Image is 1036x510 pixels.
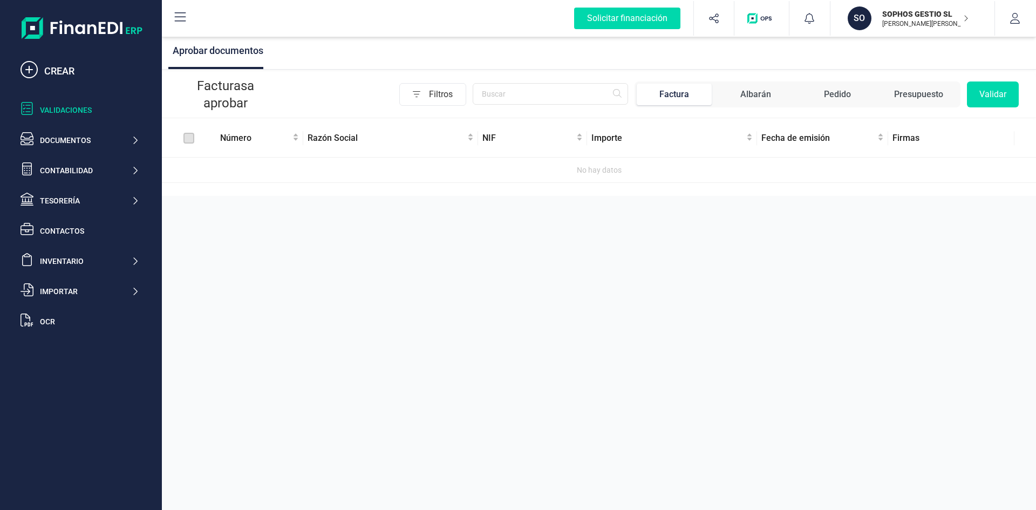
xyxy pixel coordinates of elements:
[220,132,290,145] span: Número
[308,132,465,145] span: Razón Social
[659,88,689,101] div: Factura
[40,195,131,206] div: Tesorería
[848,6,871,30] div: SO
[40,226,139,236] div: Contactos
[761,132,875,145] span: Fecha de emisión
[473,83,628,105] input: Buscar
[40,316,139,327] div: OCR
[824,88,851,101] div: Pedido
[40,256,131,267] div: Inventario
[741,1,782,36] button: Logo de OPS
[40,135,131,146] div: Documentos
[843,1,982,36] button: SOSOPHOS GESTIO SL[PERSON_NAME][PERSON_NAME]
[40,165,131,176] div: Contabilidad
[40,105,139,115] div: Validaciones
[882,9,969,19] p: SOPHOS GESTIO SL
[888,119,1014,158] th: Firmas
[574,8,680,29] div: Solicitar financiación
[740,88,771,101] div: Albarán
[967,81,1019,107] button: Validar
[399,83,466,106] button: Filtros
[747,13,776,24] img: Logo de OPS
[561,1,693,36] button: Solicitar financiación
[179,77,272,112] p: Facturas a aprobar
[40,286,131,297] div: Importar
[429,84,466,105] span: Filtros
[882,19,969,28] p: [PERSON_NAME][PERSON_NAME]
[894,88,943,101] div: Presupuesto
[166,164,1032,176] div: No hay datos
[173,45,263,56] span: Aprobar documentos
[22,17,142,39] img: Logo Finanedi
[482,132,574,145] span: NIF
[44,64,139,79] div: CREAR
[591,132,744,145] span: Importe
